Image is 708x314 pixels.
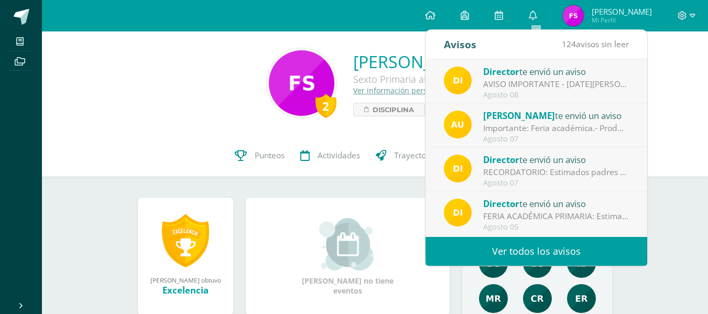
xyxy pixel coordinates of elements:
a: Ver información personal... [353,85,449,95]
img: 99271ed0fff02474d2ce647803936d58.png [444,111,472,138]
img: f0b35651ae50ff9c693c4cbd3f40c4bb.png [444,155,472,182]
span: Trayectoria [394,150,436,161]
div: Agosto 07 [483,179,629,188]
div: te envió un aviso [483,109,629,122]
img: de7dd2f323d4d3ceecd6bfa9930379e0.png [479,284,508,313]
div: RECORDATORIO: Estimados padres de familia y/o encargados. Compartimos información a tomar en cuen... [483,166,629,178]
div: 2 [315,94,336,118]
div: Importante: Feria académica.- Productividad y Desarrollo.-: Estimados padres de familia: Reciban ... [483,122,629,134]
div: Agosto 07 [483,135,629,144]
img: 6ee8f939e44d4507d8a11da0a8fde545.png [567,284,596,313]
div: te envió un aviso [483,64,629,78]
a: Ver todos los avisos [426,237,647,266]
img: 5e6d686dc3efaae250fc1f3d6e493509.png [269,50,334,116]
span: Director [483,154,519,166]
span: avisos sin leer [562,38,629,50]
span: Director [483,66,519,78]
div: Sexto Primaria alta A [353,73,484,85]
div: te envió un aviso [483,197,629,210]
a: Actividades [292,135,368,177]
a: Punteos [227,135,292,177]
a: Trayectoria [368,135,444,177]
span: Mi Perfil [592,16,652,25]
div: Agosto 05 [483,223,629,232]
img: f0b35651ae50ff9c693c4cbd3f40c4bb.png [444,199,472,226]
img: a3483052a407bb74755adaccfe409b5f.png [563,5,584,26]
img: 104ce5d173fec743e2efb93366794204.png [523,284,552,313]
a: Disciplina [353,103,425,116]
img: f0b35651ae50ff9c693c4cbd3f40c4bb.png [444,67,472,94]
div: Agosto 08 [483,91,629,100]
span: [PERSON_NAME] [483,110,555,122]
div: FERIA ACADÉMICA PRIMARIA: Estimados padres de familia y/o encargados Nos complace invitarles a pa... [483,210,629,222]
span: Actividades [318,150,360,161]
span: 124 [562,38,576,50]
span: Director [483,198,519,210]
div: te envió un aviso [483,153,629,166]
a: [PERSON_NAME] [353,50,484,73]
div: [PERSON_NAME] obtuvo [148,276,223,284]
span: [PERSON_NAME] [592,6,652,17]
span: Punteos [255,150,285,161]
div: AVISO IMPORTANTE - LUNES 11 DE AGOSTO: Estimados padres de familia y/o encargados: Les informamos... [483,78,629,90]
span: Disciplina [373,103,414,116]
div: [PERSON_NAME] no tiene eventos [296,218,400,296]
div: Avisos [444,30,476,59]
img: event_small.png [319,218,376,270]
div: Excelencia [148,284,223,296]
